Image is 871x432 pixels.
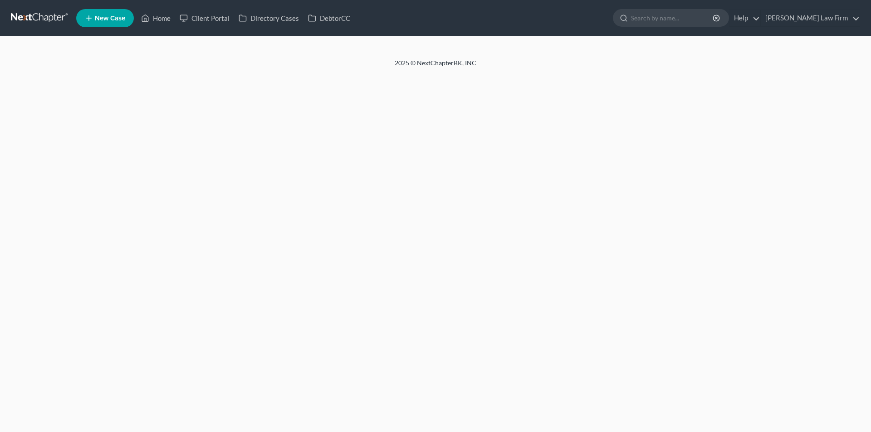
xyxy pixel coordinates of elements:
a: Directory Cases [234,10,303,26]
a: DebtorCC [303,10,355,26]
a: Home [137,10,175,26]
input: Search by name... [631,10,714,26]
span: New Case [95,15,125,22]
a: Help [729,10,760,26]
a: Client Portal [175,10,234,26]
a: [PERSON_NAME] Law Firm [761,10,860,26]
div: 2025 © NextChapterBK, INC [177,58,694,75]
